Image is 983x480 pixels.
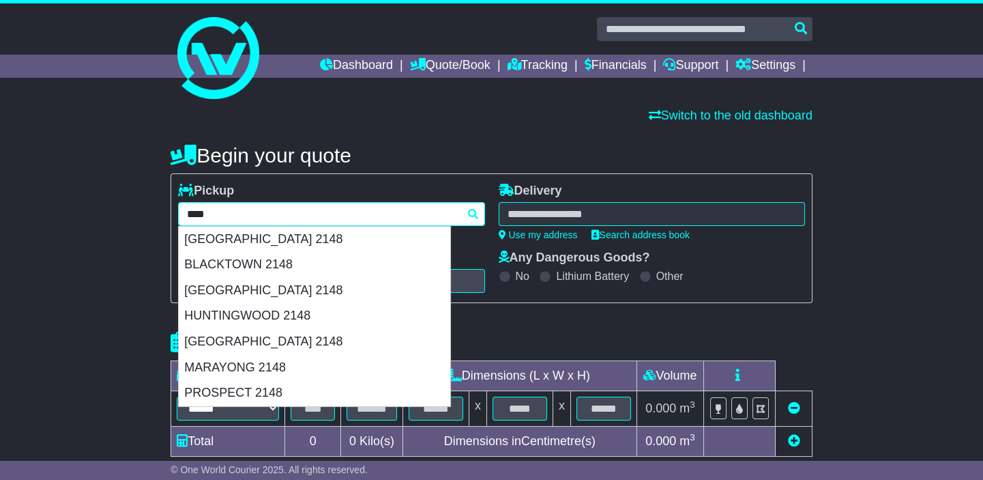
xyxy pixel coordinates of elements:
a: Use my address [499,229,578,240]
label: Pickup [178,184,234,199]
td: Volume [636,361,703,391]
a: Settings [735,55,795,78]
div: MARAYONG 2148 [179,355,450,381]
td: Dimensions in Centimetre(s) [402,427,636,457]
label: No [516,270,529,283]
typeahead: Please provide city [178,202,484,226]
div: HUNTINGWOOD 2148 [179,303,450,329]
div: [GEOGRAPHIC_DATA] 2148 [179,329,450,355]
div: [GEOGRAPHIC_DATA] 2148 [179,227,450,253]
a: Financials [585,55,647,78]
a: Dashboard [320,55,393,78]
a: Remove this item [787,401,799,415]
span: 0.000 [645,401,676,415]
span: m [679,401,695,415]
sup: 3 [690,399,695,410]
td: Kilo(s) [341,427,403,457]
h4: Begin your quote [171,144,812,167]
label: Lithium Battery [556,270,629,283]
a: Support [663,55,718,78]
label: Other [656,270,684,283]
span: 0 [349,434,356,448]
div: [GEOGRAPHIC_DATA] 2148 [179,278,450,304]
td: 0 [285,427,341,457]
span: m [679,434,695,448]
label: Delivery [499,184,562,199]
h4: Package details | [171,331,342,354]
td: Dimensions (L x W x H) [402,361,636,391]
td: Total [171,427,285,457]
td: x [469,391,486,427]
label: Any Dangerous Goods? [499,251,650,266]
div: PROSPECT 2148 [179,380,450,406]
span: 0.000 [645,434,676,448]
a: Quote/Book [410,55,490,78]
td: x [553,391,570,427]
a: Switch to the old dashboard [649,109,812,122]
sup: 3 [690,432,695,442]
a: Tracking [508,55,568,78]
a: Search address book [591,229,690,240]
div: BLACKTOWN 2148 [179,252,450,278]
span: © One World Courier 2025. All rights reserved. [171,464,368,475]
td: Type [171,361,285,391]
a: Add new item [787,434,799,448]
